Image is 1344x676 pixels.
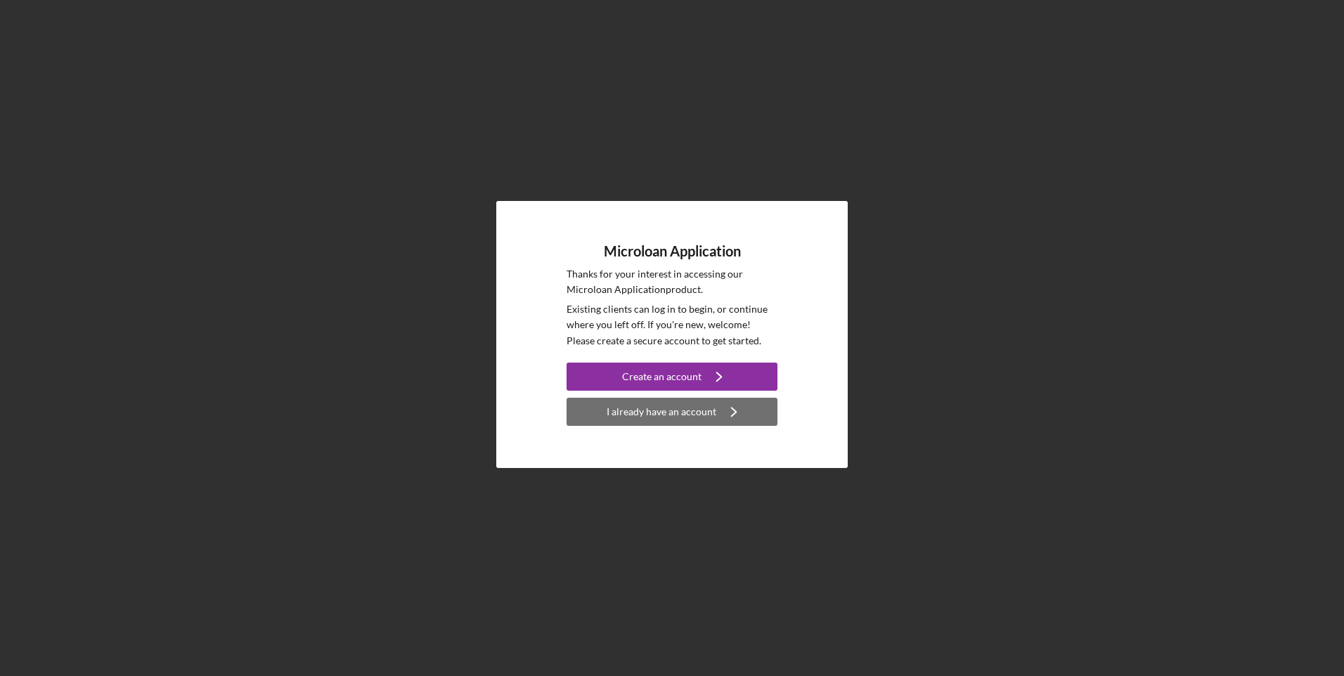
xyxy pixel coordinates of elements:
[567,363,777,391] button: Create an account
[567,398,777,426] button: I already have an account
[604,243,741,259] h4: Microloan Application
[607,398,716,426] div: I already have an account
[567,363,777,394] a: Create an account
[567,266,777,298] p: Thanks for your interest in accessing our Microloan Application product.
[622,363,702,391] div: Create an account
[567,301,777,349] p: Existing clients can log in to begin, or continue where you left off. If you're new, welcome! Ple...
